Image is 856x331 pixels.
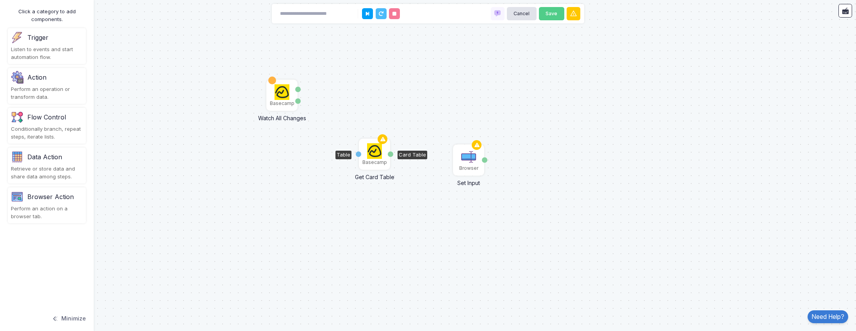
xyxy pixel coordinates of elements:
img: basecamp.png [275,84,290,100]
button: Warnings [567,7,580,21]
div: Action [27,73,46,82]
img: category-v1.png [11,190,23,203]
img: category.png [11,151,23,163]
button: Save [539,7,564,21]
a: Need Help? [808,310,848,323]
img: flow-v1.png [11,111,23,123]
div: Set Input [435,175,502,187]
div: Flow Control [27,112,66,122]
img: input.png [461,149,476,165]
div: Listen to events and start automation flow. [11,46,83,61]
div: Table [335,151,351,159]
div: Basecamp [362,159,387,166]
img: basecamp.png [367,143,382,159]
div: Browser Action [27,192,74,201]
div: Conditionally branch, repeat steps, iterate lists. [11,125,83,141]
img: settings.png [11,71,23,84]
div: Basecamp [270,100,294,107]
div: Retrieve or store data and share data among steps. [11,165,83,180]
img: trigger.png [11,31,23,44]
div: Perform an operation or transform data. [11,85,83,101]
button: Cancel [507,7,537,21]
div: Click a category to add components. [8,8,86,23]
div: Browser [459,165,478,172]
button: Minimize [52,310,86,327]
div: Get Card Table [341,169,408,181]
div: Perform an action on a browser tab. [11,205,83,220]
div: Trigger [27,33,48,42]
div: Card Table [398,151,427,159]
div: Watch All Changes [249,110,315,122]
div: Data Action [27,152,62,162]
